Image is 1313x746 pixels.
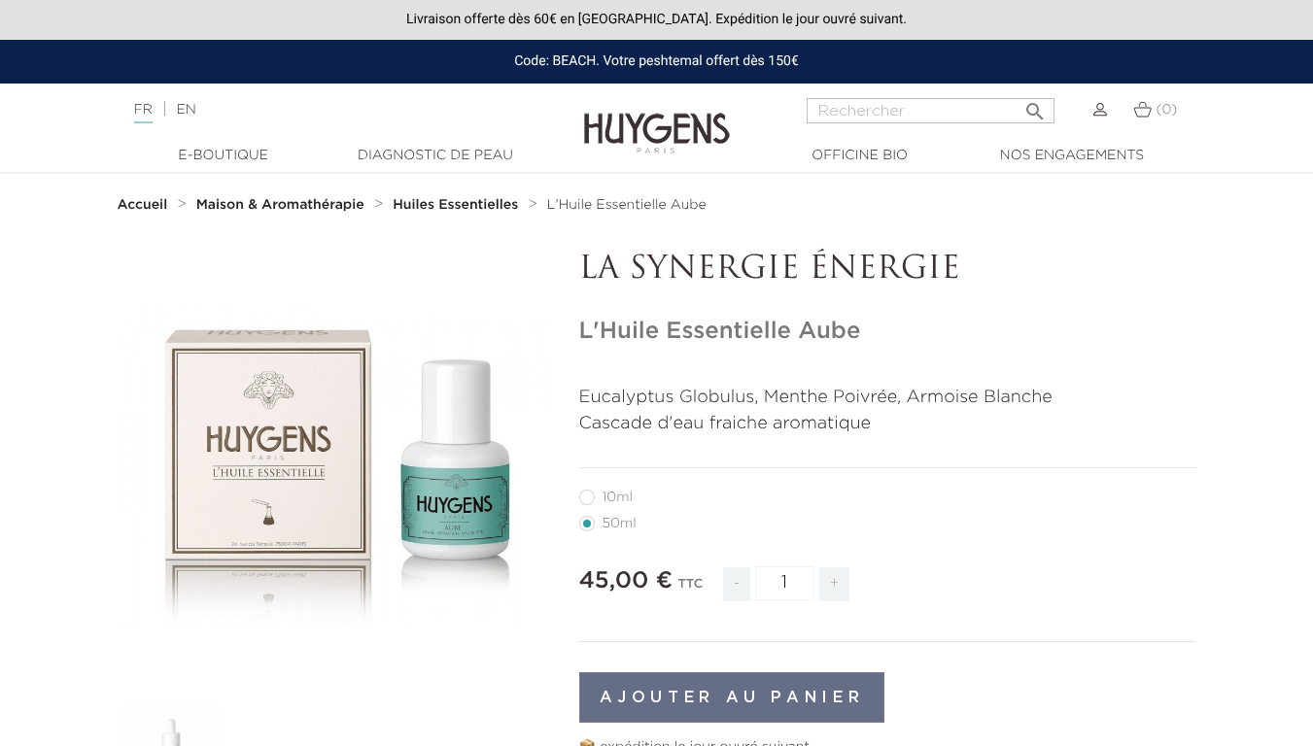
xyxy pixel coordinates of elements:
[1023,94,1047,118] i: 
[579,490,656,505] label: 10ml
[807,98,1054,123] input: Rechercher
[196,197,369,213] a: Maison & Aromathérapie
[393,197,523,213] a: Huiles Essentielles
[579,672,885,723] button: Ajouter au panier
[1018,92,1053,119] button: 
[579,569,673,593] span: 45,00 €
[126,146,321,166] a: E-Boutique
[755,566,813,600] input: Quantité
[584,82,730,156] img: Huygens
[579,385,1196,411] p: Eucalyptus Globulus, Menthe Poivrée, Armoise Blanche
[579,516,660,531] label: 50ml
[393,198,518,212] strong: Huiles Essentielles
[118,197,172,213] a: Accueil
[579,318,1196,346] h1: L'Huile Essentielle Aube
[124,98,533,121] div: |
[723,567,750,601] span: -
[176,103,195,117] a: EN
[677,563,703,616] div: TTC
[975,146,1169,166] a: Nos engagements
[763,146,957,166] a: Officine Bio
[338,146,533,166] a: Diagnostic de peau
[1156,103,1177,117] span: (0)
[579,411,1196,437] p: Cascade d'eau fraiche aromatique
[579,252,1196,288] p: LA SYNERGIE ÉNERGIE
[118,198,168,212] strong: Accueil
[196,198,364,212] strong: Maison & Aromathérapie
[134,103,153,123] a: FR
[547,197,707,213] a: L'Huile Essentielle Aube
[819,567,850,601] span: +
[547,198,707,212] span: L'Huile Essentielle Aube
